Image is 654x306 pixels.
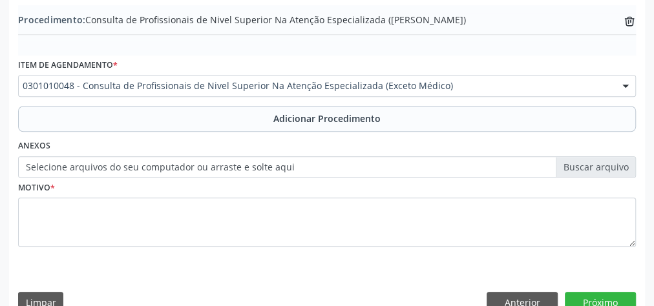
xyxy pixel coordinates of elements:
[18,136,50,156] label: Anexos
[18,56,118,76] label: Item de agendamento
[23,79,609,92] span: 0301010048 - Consulta de Profissionais de Nivel Superior Na Atenção Especializada (Exceto Médico)
[273,112,381,125] span: Adicionar Procedimento
[18,13,466,26] span: Consulta de Profissionais de Nivel Superior Na Atenção Especializada ([PERSON_NAME])
[18,106,636,132] button: Adicionar Procedimento
[18,178,55,198] label: Motivo
[18,14,85,26] span: Procedimento:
